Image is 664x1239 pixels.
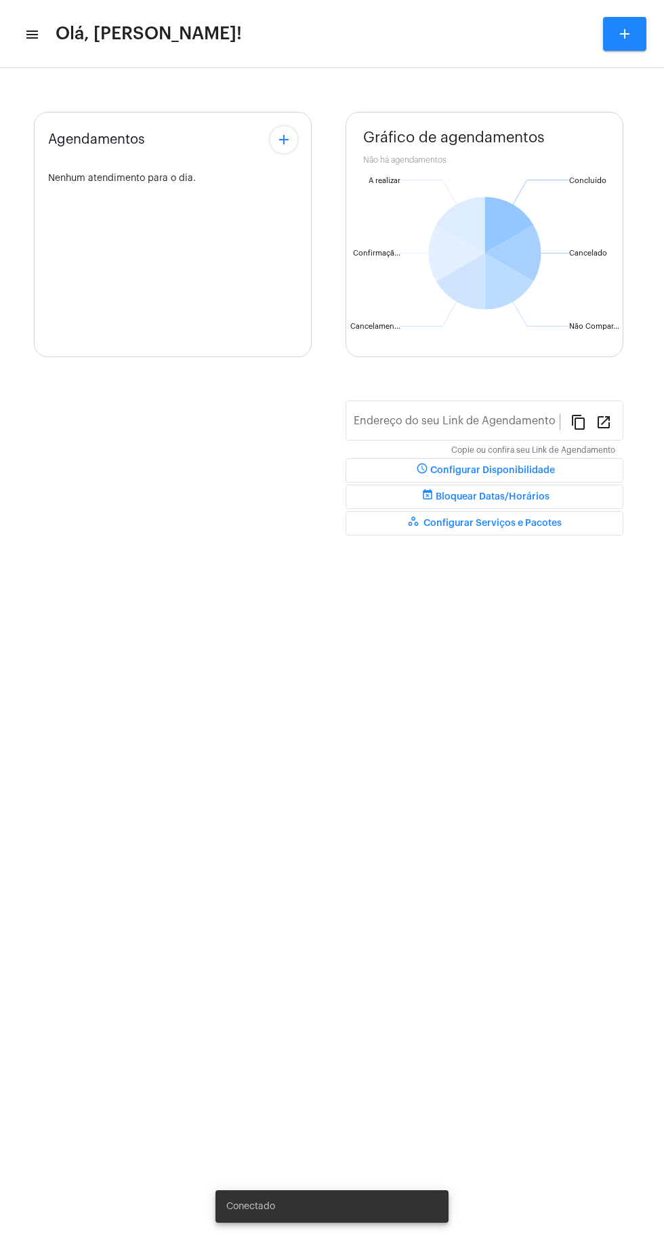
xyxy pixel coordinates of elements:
mat-icon: content_copy [570,413,587,430]
text: Cancelado [569,249,607,257]
button: Bloquear Datas/Horários [346,485,623,509]
text: Cancelamen... [350,323,400,330]
mat-icon: open_in_new [596,413,612,430]
text: Concluído [569,177,606,184]
mat-icon: schedule [414,462,430,479]
button: Configurar Disponibilidade [346,458,623,483]
mat-icon: event_busy [419,489,436,505]
input: Link [354,418,560,430]
mat-icon: sidenav icon [24,26,38,43]
span: Conectado [226,1200,275,1213]
mat-icon: workspaces_outlined [407,515,423,531]
mat-hint: Copie ou confira seu Link de Agendamento [451,446,615,455]
span: Configurar Serviços e Pacotes [407,519,562,528]
div: Nenhum atendimento para o dia. [48,174,297,184]
text: Confirmaçã... [353,249,400,258]
text: A realizar [369,177,400,184]
button: Configurar Serviços e Pacotes [346,511,623,535]
mat-icon: add [276,131,292,148]
span: Olá, [PERSON_NAME]! [56,23,242,45]
span: Configurar Disponibilidade [414,466,555,475]
span: Bloquear Datas/Horários [419,492,549,502]
span: Agendamentos [48,132,145,147]
mat-icon: add [617,26,633,42]
text: Não Compar... [569,323,619,330]
span: Gráfico de agendamentos [363,129,545,146]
